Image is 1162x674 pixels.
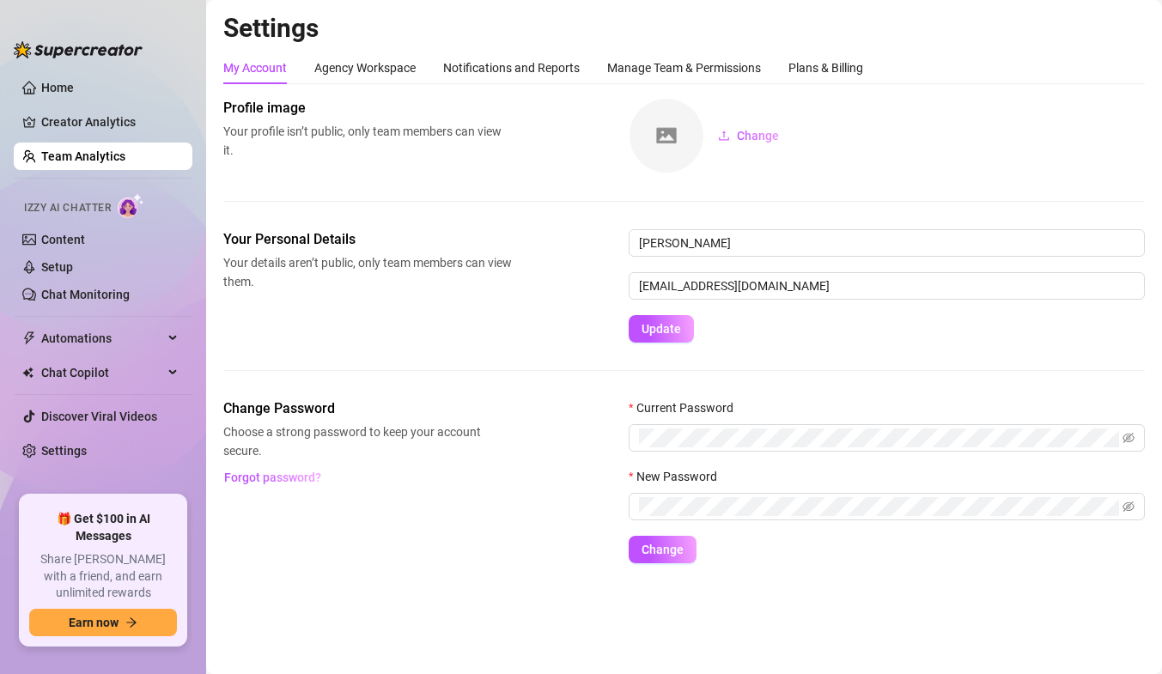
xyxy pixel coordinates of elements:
span: Your profile isn’t public, only team members can view it. [223,122,512,160]
a: Discover Viral Videos [41,410,157,423]
span: Update [642,322,681,336]
input: Enter name [629,229,1145,257]
a: Content [41,233,85,246]
div: My Account [223,58,287,77]
div: Notifications and Reports [443,58,580,77]
a: Team Analytics [41,149,125,163]
span: Izzy AI Chatter [24,200,111,216]
span: upload [718,130,730,142]
span: Earn now [69,616,119,629]
span: Automations [41,325,163,352]
span: arrow-right [125,616,137,628]
span: Profile image [223,98,512,118]
img: Chat Copilot [22,367,33,379]
span: 🎁 Get $100 in AI Messages [29,511,177,544]
a: Chat Monitoring [41,288,130,301]
a: Creator Analytics [41,108,179,136]
span: thunderbolt [22,331,36,345]
a: Settings [41,444,87,458]
div: Agency Workspace [314,58,416,77]
span: Forgot password? [224,471,321,484]
span: Change [737,129,779,143]
label: Current Password [629,398,745,417]
input: Enter new email [629,272,1145,300]
input: New Password [639,497,1119,516]
span: eye-invisible [1122,501,1135,513]
span: Your details aren’t public, only team members can view them. [223,253,512,291]
button: Forgot password? [223,464,321,491]
button: Earn nowarrow-right [29,609,177,636]
a: Home [41,81,74,94]
a: Setup [41,260,73,274]
span: Share [PERSON_NAME] with a friend, and earn unlimited rewards [29,551,177,602]
div: Plans & Billing [788,58,863,77]
button: Change [629,536,697,563]
iframe: Intercom live chat [1104,616,1145,657]
label: New Password [629,467,728,486]
span: Change Password [223,398,512,419]
h2: Settings [223,12,1145,45]
button: Update [629,315,694,343]
span: Your Personal Details [223,229,512,250]
img: square-placeholder.png [630,99,703,173]
img: logo-BBDzfeDw.svg [14,41,143,58]
span: eye-invisible [1122,432,1135,444]
span: Choose a strong password to keep your account secure. [223,422,512,460]
input: Current Password [639,428,1119,447]
div: Manage Team & Permissions [607,58,761,77]
img: AI Chatter [118,193,144,218]
span: Change [642,543,684,556]
span: Chat Copilot [41,359,163,386]
button: Change [704,122,793,149]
